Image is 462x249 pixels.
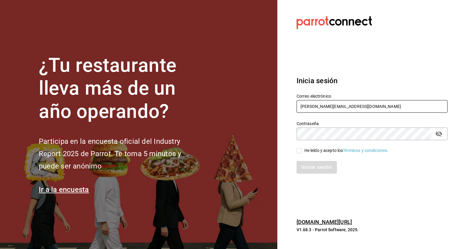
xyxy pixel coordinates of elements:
label: Contraseña [297,121,448,125]
button: passwordField [434,129,444,139]
h3: Inicia sesión [297,75,448,86]
a: Ir a la encuesta [39,185,89,194]
p: V1.68.3 - Parrot Software, 2025. [297,227,448,233]
a: Términos y condiciones. [343,148,388,153]
a: [DOMAIN_NAME][URL] [297,219,352,225]
label: Correo electrónico [297,94,448,98]
h1: ¿Tu restaurante lleva más de un año operando? [39,54,201,123]
input: Ingresa tu correo electrónico [297,100,448,113]
div: He leído y acepto los [304,147,389,154]
h2: Participa en la encuesta oficial del Industry Report 2025 de Parrot. Te toma 5 minutos y puede se... [39,135,201,172]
